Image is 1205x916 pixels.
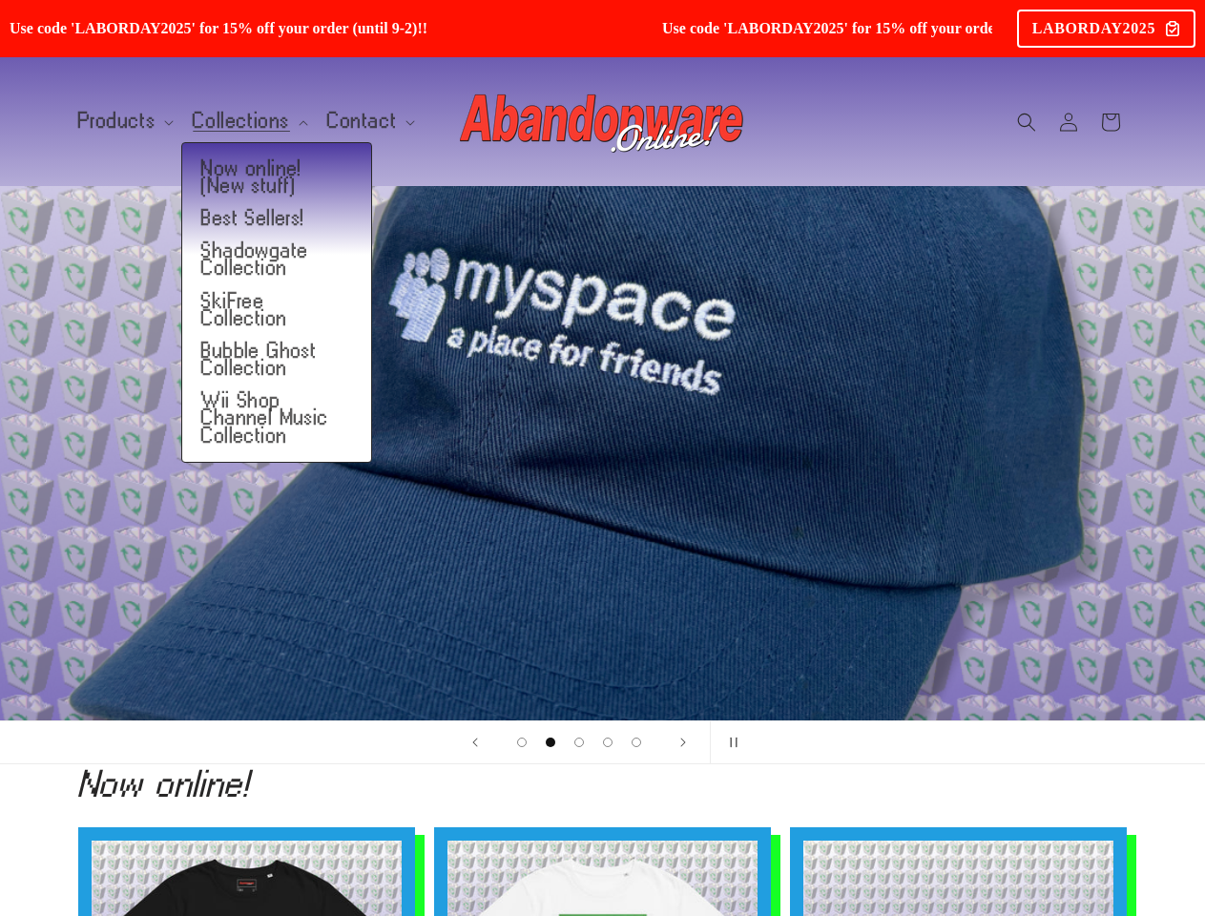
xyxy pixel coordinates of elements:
[316,101,423,141] summary: Contact
[181,101,316,141] summary: Collections
[710,721,752,763] button: Pause slideshow
[182,153,371,202] a: Now online! (New stuff)
[182,202,371,235] a: Best Sellers!
[622,728,651,757] button: Load slide 5 of 5
[1006,101,1048,143] summary: Search
[182,335,371,385] a: Bubble Ghost Collection
[182,285,371,335] a: SkiFree Collection
[182,385,371,452] a: Wii Shop Channel Music Collection
[593,728,622,757] button: Load slide 4 of 5
[193,113,290,130] span: Collections
[78,768,1128,799] h2: Now online!
[454,721,496,763] button: Previous slide
[182,235,371,284] a: Shadowgate Collection
[460,84,746,160] img: Abandonware
[327,113,397,130] span: Contact
[662,721,704,763] button: Next slide
[1017,10,1195,48] div: LABORDAY2025
[452,76,753,167] a: Abandonware
[565,728,593,757] button: Load slide 3 of 5
[536,728,565,757] button: Load slide 2 of 5
[78,113,156,130] span: Products
[508,728,536,757] button: Load slide 1 of 5
[8,19,635,37] span: Use code 'LABORDAY2025' for 15% off your order (until 9-2)!!
[67,101,182,141] summary: Products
